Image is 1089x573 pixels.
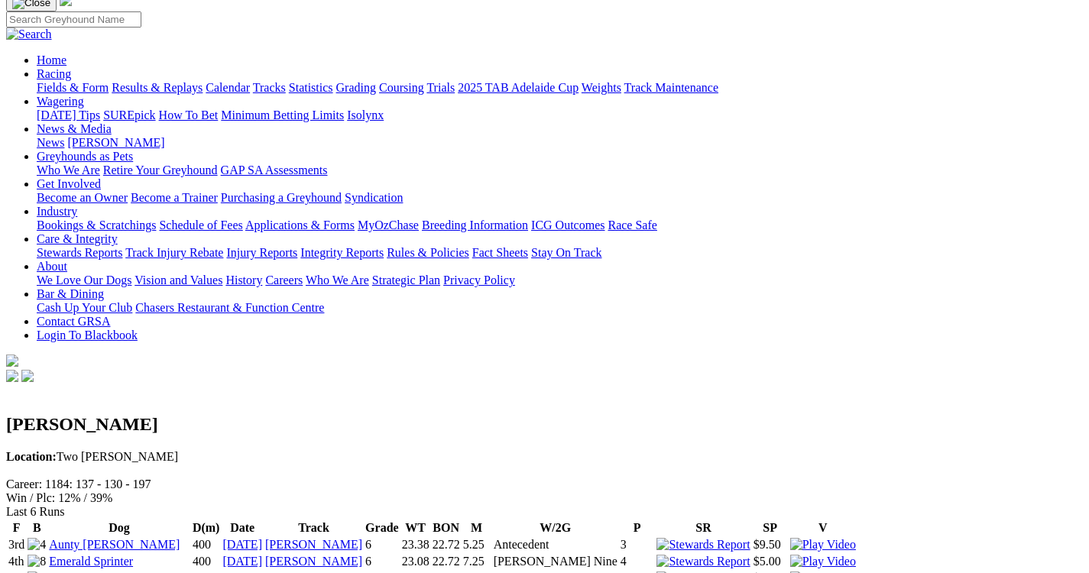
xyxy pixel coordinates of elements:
text: 1184: 137 - 130 - 197 [45,477,151,490]
a: Vision and Values [135,274,222,286]
td: 22.72 [432,537,461,552]
a: Syndication [345,191,403,204]
a: Trials [426,81,455,94]
img: Play Video [790,555,856,568]
div: Racing [37,81,1083,95]
a: Bookings & Scratchings [37,219,156,231]
a: Emerald Sprinter [49,555,133,568]
td: $5.00 [753,554,788,569]
a: We Love Our Dogs [37,274,131,286]
div: Bar & Dining [37,301,1083,315]
a: Chasers Restaurant & Function Centre [135,301,324,314]
td: 4th [8,554,25,569]
a: Statistics [289,81,333,94]
td: 3 [620,537,655,552]
a: How To Bet [159,108,219,121]
th: W/2G [493,520,618,536]
img: 8 [28,555,46,568]
a: Racing [37,67,71,80]
a: News [37,136,64,149]
a: Weights [582,81,621,94]
th: F [8,520,25,536]
div: Last 6 Runs [6,505,1083,519]
a: View replay [790,538,856,551]
a: Industry [37,205,77,218]
th: Grade [365,520,400,536]
a: Purchasing a Greyhound [221,191,342,204]
a: Become a Trainer [131,191,218,204]
td: 400 [192,554,221,569]
a: Cash Up Your Club [37,301,132,314]
a: Retire Your Greyhound [103,163,218,176]
a: Bar & Dining [37,287,104,300]
a: [DATE] [222,538,262,551]
div: Wagering [37,108,1083,122]
div: Get Involved [37,191,1083,205]
a: News & Media [37,122,112,135]
th: Track [264,520,363,536]
a: ICG Outcomes [531,219,604,231]
a: Track Injury Rebate [125,246,223,259]
input: Search [6,11,141,28]
a: [DATE] [222,555,262,568]
div: News & Media [37,136,1083,150]
th: M [462,520,491,536]
a: Become an Owner [37,191,128,204]
a: Integrity Reports [300,246,384,259]
span: Win / Plc: [6,491,55,504]
th: SR [656,520,750,536]
a: Rules & Policies [387,246,469,259]
th: SP [753,520,788,536]
a: View replay [790,555,856,568]
a: Race Safe [608,219,656,231]
td: 23.38 [401,537,430,552]
td: $9.50 [753,537,788,552]
a: Fields & Form [37,81,109,94]
a: Fact Sheets [472,246,528,259]
img: Play Video [790,538,856,552]
a: Calendar [206,81,250,94]
a: Breeding Information [422,219,528,231]
img: twitter.svg [21,370,34,382]
a: [PERSON_NAME] [265,538,362,551]
td: 3rd [8,537,25,552]
a: Results & Replays [112,81,203,94]
a: GAP SA Assessments [221,163,328,176]
th: D(m) [192,520,221,536]
img: 4 [28,538,46,552]
a: [PERSON_NAME] [265,555,362,568]
a: Login To Blackbook [37,329,138,342]
td: 7.25 [462,554,491,569]
td: 6 [365,537,400,552]
a: Grading [336,81,376,94]
div: Industry [37,219,1083,232]
td: 4 [620,554,655,569]
h2: [PERSON_NAME] [6,414,1083,435]
a: Schedule of Fees [159,219,242,231]
td: 400 [192,537,221,552]
a: Wagering [37,95,84,108]
a: History [225,274,262,286]
a: Strategic Plan [372,274,440,286]
div: Care & Integrity [37,246,1083,260]
a: [PERSON_NAME] [67,136,164,149]
a: Privacy Policy [443,274,515,286]
a: Care & Integrity [37,232,118,245]
a: Contact GRSA [37,315,110,328]
a: Track Maintenance [624,81,718,94]
a: MyOzChase [358,219,419,231]
th: Date [222,520,263,536]
img: facebook.svg [6,370,18,382]
text: 12% / 39% [58,491,112,504]
a: SUREpick [103,108,155,121]
div: Greyhounds as Pets [37,163,1083,177]
a: Tracks [253,81,286,94]
img: Stewards Report [656,538,750,552]
a: Coursing [379,81,424,94]
td: 22.72 [432,554,461,569]
span: Career: [6,477,42,490]
a: Applications & Forms [245,219,355,231]
th: B [27,520,47,536]
a: Stewards Reports [37,246,122,259]
b: Location: [6,450,57,463]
